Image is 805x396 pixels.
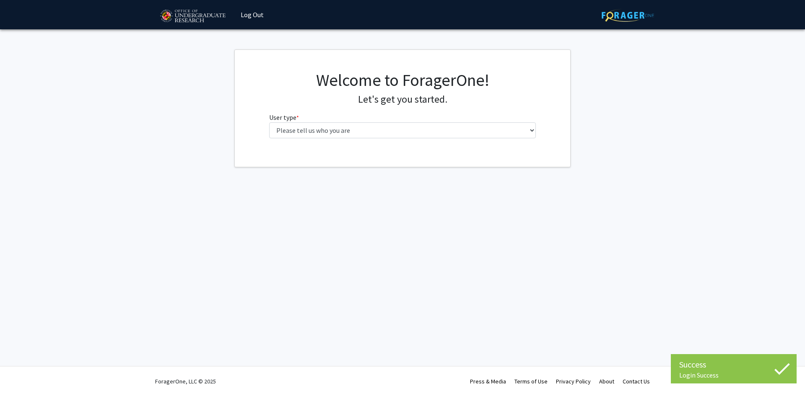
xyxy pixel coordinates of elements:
a: Press & Media [470,378,506,385]
h4: Let's get you started. [269,93,536,106]
img: University of Maryland Logo [157,6,228,27]
label: User type [269,112,299,122]
a: About [599,378,614,385]
div: Success [679,358,788,371]
div: ForagerOne, LLC © 2025 [155,367,216,396]
a: Terms of Use [514,378,548,385]
h1: Welcome to ForagerOne! [269,70,536,90]
div: Login Success [679,371,788,379]
img: ForagerOne Logo [602,9,654,22]
a: Contact Us [623,378,650,385]
a: Privacy Policy [556,378,591,385]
